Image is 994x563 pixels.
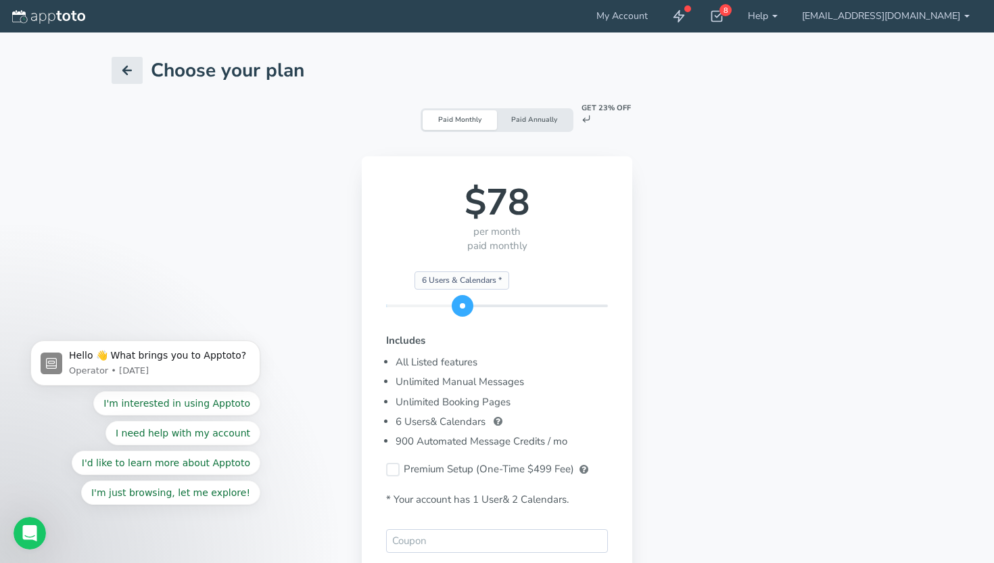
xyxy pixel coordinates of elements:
li: Unlimited Manual Messages [396,372,608,392]
li: Unlimited Booking Pages [396,392,608,412]
span: 6 Users & Calendars * [415,271,509,290]
p: Includes [386,334,608,348]
span: Premium Setup (One-Time $499 Fee) [404,462,574,476]
div: * Your account has 1 User & 2 Calendar . [386,476,608,507]
div: paid monthly [386,239,608,253]
button: Quick reply: I'm just browsing, let me explore! [71,274,250,298]
h1: Choose your plan [151,60,304,81]
button: Quick reply: I need help with my account [95,215,250,239]
span: s [481,415,486,428]
li: 900 Automated Message Credits / mo [396,432,608,451]
div: Paid Annually [497,110,571,130]
li: 6 User & Calendar [396,412,608,432]
div: Paid Monthly [423,110,497,130]
div: Get 23% off [573,100,631,124]
li: All Listed features [396,353,608,372]
div: per month [386,225,608,239]
span: s [562,493,567,506]
button: Quick reply: I'd like to learn more about Apptoto [62,244,250,269]
iframe: Intercom live chat [14,517,46,549]
iframe: Intercom notifications message [10,206,281,526]
img: logo-apptoto--white.svg [12,10,85,24]
span: s [425,415,430,428]
div: 8 [719,4,732,16]
div: $78 [386,181,608,225]
input: Coupon [386,529,608,553]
